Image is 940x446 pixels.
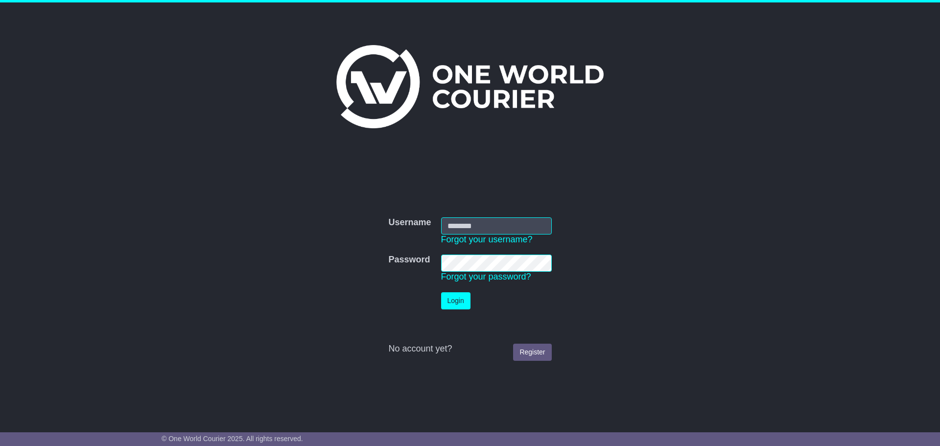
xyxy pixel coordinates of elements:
label: Password [388,255,430,265]
img: One World [336,45,604,128]
a: Forgot your password? [441,272,531,282]
a: Register [513,344,551,361]
span: © One World Courier 2025. All rights reserved. [162,435,303,443]
div: No account yet? [388,344,551,354]
button: Login [441,292,470,309]
label: Username [388,217,431,228]
a: Forgot your username? [441,235,533,244]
